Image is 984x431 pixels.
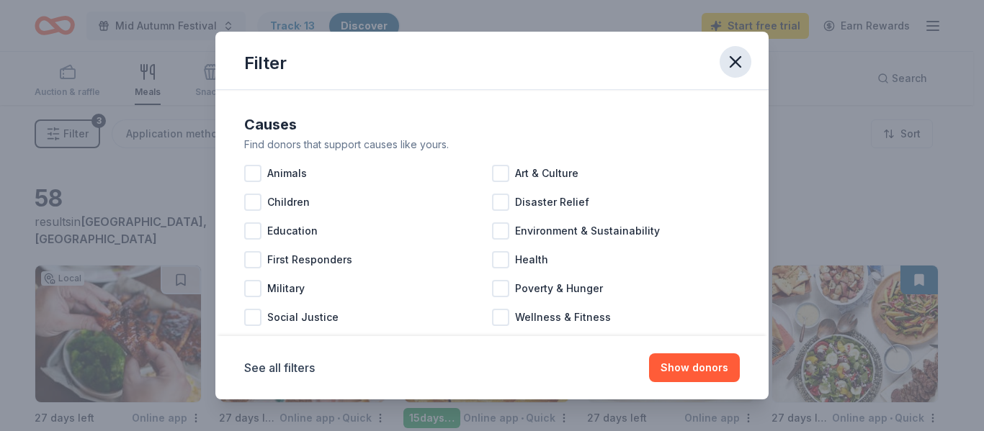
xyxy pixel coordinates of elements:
[244,136,740,153] div: Find donors that support causes like yours.
[244,52,287,75] div: Filter
[515,280,603,297] span: Poverty & Hunger
[267,280,305,297] span: Military
[267,165,307,182] span: Animals
[515,309,611,326] span: Wellness & Fitness
[267,251,352,268] span: First Responders
[244,359,315,376] button: See all filters
[515,165,578,182] span: Art & Culture
[515,222,660,240] span: Environment & Sustainability
[515,194,589,211] span: Disaster Relief
[244,113,740,136] div: Causes
[267,222,318,240] span: Education
[267,194,310,211] span: Children
[515,251,548,268] span: Health
[649,353,740,382] button: Show donors
[267,309,339,326] span: Social Justice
